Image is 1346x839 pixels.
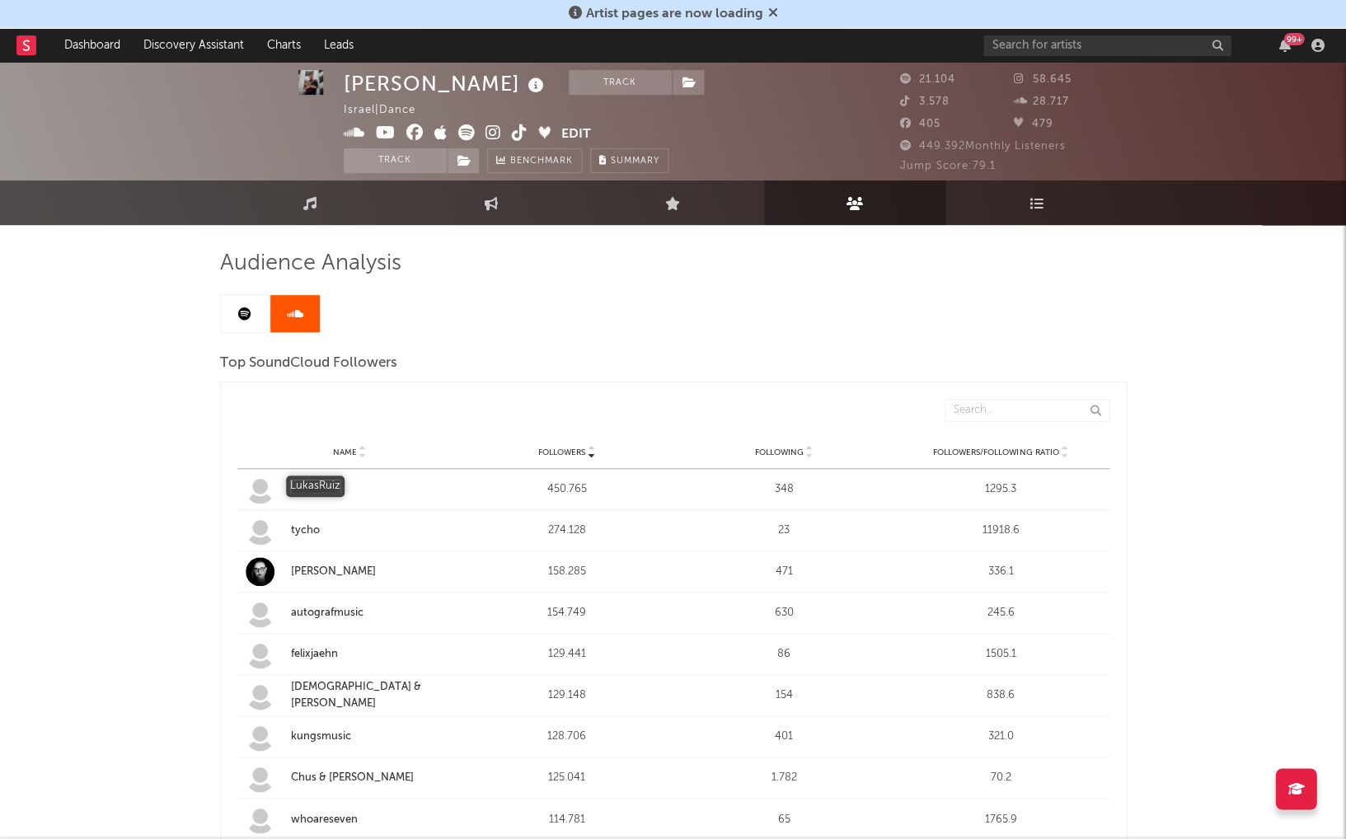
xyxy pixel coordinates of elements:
span: Followers/Following Ratio [933,448,1058,457]
a: [PERSON_NAME] [246,557,454,586]
div: LukasRuiz [291,481,454,498]
a: Leads [312,29,365,62]
a: felixjaehn [246,640,454,668]
button: Summary [590,148,668,173]
div: 245.6 [896,605,1104,621]
a: Discovery Assistant [132,29,256,62]
span: Jump Score: 79.1 [900,161,996,171]
button: 99+ [1278,39,1290,52]
div: autografmusic [291,605,454,621]
div: 401 [679,729,888,745]
a: Chus & [PERSON_NAME] [246,763,454,792]
span: 21.104 [900,74,955,85]
div: Chus & [PERSON_NAME] [291,770,454,786]
a: Dashboard [53,29,132,62]
span: 449.392 Monthly Listeners [900,141,1066,152]
span: Name [333,448,357,457]
div: [DEMOGRAPHIC_DATA] & [PERSON_NAME] [291,679,454,711]
div: Israel | Dance [344,101,434,120]
a: Benchmark [487,148,582,173]
a: autografmusic [246,598,454,627]
div: 1295.3 [896,481,1104,498]
div: 1505.1 [896,646,1104,663]
a: Charts [256,29,312,62]
div: 65 [679,811,888,827]
span: 405 [900,119,940,129]
span: 3.578 [900,96,950,107]
div: 129.148 [462,687,671,704]
button: Track [569,70,672,95]
a: [DEMOGRAPHIC_DATA] & [PERSON_NAME] [246,679,454,711]
div: 70.2 [896,770,1104,786]
div: kungsmusic [291,729,454,745]
input: Search... [945,399,1109,422]
div: tycho [291,523,454,539]
span: Artist pages are now loading [586,7,763,21]
div: 1.782 [679,770,888,786]
div: 471 [679,564,888,580]
a: kungsmusic [246,722,454,751]
div: 86 [679,646,888,663]
input: Search for artists [983,35,1231,56]
button: Edit [561,124,591,145]
div: 128.706 [462,729,671,745]
div: 154.749 [462,605,671,621]
div: 114.781 [462,811,671,827]
span: 58.645 [1013,74,1071,85]
span: 479 [1013,119,1053,129]
div: felixjaehn [291,646,454,663]
a: tycho [246,516,454,545]
div: 125.041 [462,770,671,786]
div: 274.128 [462,523,671,539]
div: 321.0 [896,729,1104,745]
div: whoareseven [291,811,454,827]
div: 99 + [1283,33,1304,45]
div: 23 [679,523,888,539]
div: [PERSON_NAME] [344,70,548,97]
button: Track [344,148,447,173]
div: 11918.6 [896,523,1104,539]
span: Following [754,448,803,457]
span: 28.717 [1013,96,1068,107]
div: 348 [679,481,888,498]
span: Audience Analysis [220,254,401,274]
a: whoareseven [246,804,454,833]
div: 630 [679,605,888,621]
div: 336.1 [896,564,1104,580]
div: 154 [679,687,888,704]
span: Summary [611,157,659,166]
div: [PERSON_NAME] [291,564,454,580]
span: Followers [538,448,585,457]
span: Top SoundCloud Followers [220,354,397,373]
span: Benchmark [510,152,573,171]
span: Dismiss [768,7,778,21]
div: 838.6 [896,687,1104,704]
div: 1765.9 [896,811,1104,827]
div: 450.765 [462,481,671,498]
a: LukasRuiz [246,475,454,504]
div: 158.285 [462,564,671,580]
div: 129.441 [462,646,671,663]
